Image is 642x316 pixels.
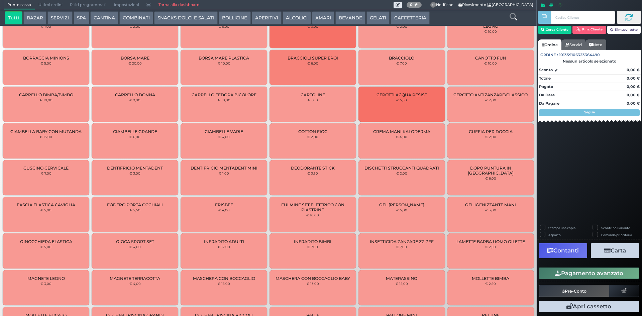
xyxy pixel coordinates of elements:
[192,92,256,97] span: CAPPELLO FEDORA BICOLORE
[41,171,51,175] small: € 7,00
[276,276,350,281] span: MASCHERA CON BOCCAGLIO BABY
[40,98,52,102] small: € 10,00
[205,129,243,134] span: CIAMBELLE VARIE
[40,61,51,65] small: € 5,00
[90,11,118,25] button: CANTINA
[219,171,229,175] small: € 1,00
[548,233,561,237] label: Asporto
[539,93,555,97] strong: Da Dare
[66,0,110,10] span: Ritiri programmati
[308,98,318,102] small: € 1,00
[252,11,282,25] button: APERITIVI
[288,56,338,61] span: BRACCIOLI SUPER EROI
[472,276,509,281] span: MOLLETTE BIMBA
[191,166,257,171] span: DENTIFRICIO MENTADENT MINI
[539,243,587,258] button: Contanti
[23,11,46,25] button: BAZAR
[591,243,639,258] button: Carta
[116,239,154,244] span: GIOCA SPORT SET
[601,226,630,230] label: Scontrino Parlante
[204,239,244,244] span: INFRADITO ADULTI
[129,245,141,249] small: € 4,00
[130,208,140,212] small: € 2,50
[396,208,407,212] small: € 5,00
[396,245,407,249] small: € 7,00
[121,56,149,61] span: BORSA MARE
[538,26,572,34] button: Cerca Cliente
[218,245,230,249] small: € 12,00
[396,135,407,139] small: € 4,00
[539,84,553,89] strong: Pagato
[539,268,639,279] button: Pagamento avanzato
[484,29,497,33] small: € 10,00
[539,101,559,106] strong: Da Pagare
[377,92,427,97] span: CEROTTI ACQUA RESIST
[10,129,82,134] span: CIAMBELLA BABY CON MUTANDA
[40,282,51,286] small: € 3,00
[4,0,35,10] span: Punto cassa
[218,98,230,102] small: € 10,00
[373,129,430,134] span: CREMA MANI KALODERMA
[538,59,641,64] div: Nessun articolo selezionato
[19,92,73,97] span: CAPPELLO BIMBA/BIMBO
[107,166,163,171] span: DENTIFRICIO MENTADENT
[23,166,69,171] span: CUSCINO CERVICALE
[40,135,52,139] small: € 15,00
[275,202,350,212] span: FULMINE SET ELETTRICO CON PIASTRINE
[110,0,143,10] span: Impostazioni
[307,245,318,249] small: € 7,00
[47,11,72,25] button: SERVIZI
[41,24,51,28] small: € 1,00
[107,202,163,207] span: FODERO PORTA OCCHIALI
[366,11,390,25] button: GELATI
[312,11,334,25] button: AMARI
[396,24,407,28] small: € 2,00
[301,92,325,97] span: CARTOLINE
[40,245,51,249] small: € 5,00
[20,239,72,244] span: GINOCCHIERA ELASTICA
[307,282,319,286] small: € 13,00
[23,56,69,61] span: BORRACCIA MINIONS
[539,67,553,73] strong: Sconto
[396,98,407,102] small: € 5,50
[540,52,558,58] span: Ordine :
[115,92,155,97] span: CAPPELLO DONNA
[627,101,640,106] strong: 0,00 €
[572,26,606,34] button: Rim. Cliente
[298,129,327,134] span: COTTON FIOC
[607,26,641,34] button: Rimuovi tutto
[193,276,255,281] span: MASCHERA CON BOCCAGLIO
[430,2,436,8] span: 0
[539,285,610,297] button: Pre-Conto
[456,239,525,244] span: LAMETTE BARBA UOMO GILETTE
[215,202,233,207] span: FRISBEE
[561,39,585,50] a: Servizi
[218,24,229,28] small: € 5,00
[113,129,157,134] span: CIAMBELLE GRANDE
[5,11,22,25] button: Tutti
[485,176,496,180] small: € 6,00
[538,39,561,50] a: Ordine
[548,226,575,230] label: Stampa una copia
[485,135,496,139] small: € 2,00
[396,282,408,286] small: € 15,00
[218,208,230,212] small: € 4,00
[129,24,140,28] small: € 2,00
[307,61,318,65] small: € 6,00
[539,76,551,81] strong: Totale
[307,135,318,139] small: € 2,00
[551,11,615,24] input: Codice Cliente
[119,11,153,25] button: COMBINATI
[307,24,318,28] small: € 3,00
[453,92,528,97] span: CEROTTO ANTIZANZARE/CLASSICO
[199,56,249,61] span: BORSA MARE PLASTICA
[469,129,513,134] span: CUFFIA PER DOCCIA
[627,76,640,81] strong: 0,00 €
[485,245,496,249] small: € 2,50
[129,171,140,175] small: € 3,00
[453,166,528,176] span: DOPO PUNTURA IN [GEOGRAPHIC_DATA]
[601,233,632,237] label: Comanda prioritaria
[539,301,639,312] button: Apri cassetto
[218,282,230,286] small: € 15,00
[335,11,365,25] button: BEVANDE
